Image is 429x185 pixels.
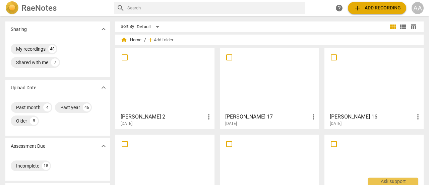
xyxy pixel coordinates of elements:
[16,46,46,52] div: My recordings
[42,162,50,170] div: 18
[327,50,421,126] a: [PERSON_NAME] 16[DATE]
[21,3,57,13] h2: RaeNotes
[225,121,237,127] span: [DATE]
[408,22,418,32] button: Table view
[43,103,51,111] div: 4
[368,178,418,185] div: Ask support
[100,84,108,92] span: expand_more
[399,23,407,31] span: view_list
[99,83,109,93] button: Show more
[309,113,317,121] span: more_vert
[117,4,125,12] span: search
[414,113,422,121] span: more_vert
[16,104,41,111] div: Past month
[222,50,317,126] a: [PERSON_NAME] 17[DATE]
[100,142,108,150] span: expand_more
[144,38,146,43] span: /
[16,163,39,169] div: Incomplete
[353,4,361,12] span: add
[330,121,342,127] span: [DATE]
[335,4,343,12] span: help
[353,4,401,12] span: Add recording
[410,24,417,30] span: table_chart
[99,141,109,151] button: Show more
[137,21,162,32] div: Default
[412,2,424,14] button: AA
[11,143,45,150] p: Assessment Due
[5,1,109,15] a: LogoRaeNotes
[121,24,134,29] div: Sort By
[48,45,56,53] div: 48
[205,113,213,121] span: more_vert
[330,113,414,121] h3: Victor 16
[30,117,38,125] div: 5
[118,50,212,126] a: [PERSON_NAME] 2[DATE]
[51,58,59,66] div: 7
[16,59,48,66] div: Shared with me
[99,24,109,34] button: Show more
[16,118,27,124] div: Older
[121,113,205,121] h3: Carsten 2
[388,22,398,32] button: Tile view
[225,113,309,121] h3: Victor 17
[127,3,302,13] input: Search
[5,1,19,15] img: Logo
[348,2,406,14] button: Upload
[147,37,154,43] span: add
[60,104,80,111] div: Past year
[121,37,141,43] span: Home
[389,23,397,31] span: view_module
[121,37,127,43] span: home
[100,25,108,33] span: expand_more
[11,84,36,91] p: Upload Date
[11,26,27,33] p: Sharing
[83,103,91,111] div: 46
[333,2,345,14] a: Help
[121,121,132,127] span: [DATE]
[398,22,408,32] button: List view
[154,38,173,43] span: Add folder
